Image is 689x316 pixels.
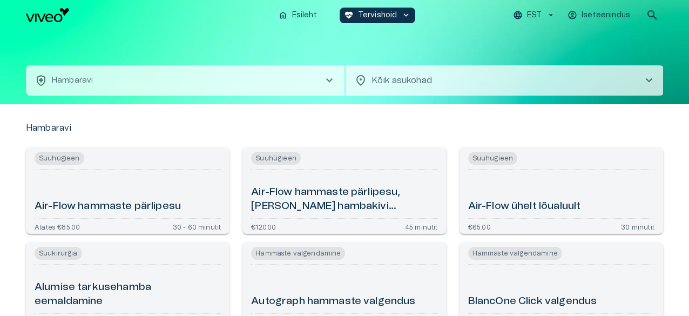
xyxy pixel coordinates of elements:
button: health_and_safetyHambaravichevron_right [26,65,344,96]
a: Open service booking details [460,147,663,234]
span: chevron_right [643,74,656,87]
img: Viveo logo [26,8,69,22]
span: Suuhügieen [251,152,301,165]
h6: Autograph hammaste valgendus [251,294,415,309]
span: chevron_right [323,74,336,87]
span: keyboard_arrow_down [401,10,411,20]
p: Kõik asukohad [371,74,625,87]
h6: Alumise tarkusehamba eemaldamine [35,280,221,309]
a: Open service booking details [242,147,446,234]
p: Esileht [292,10,317,21]
a: Navigate to homepage [26,8,269,22]
h6: BlancOne Click valgendus [468,294,597,309]
button: Iseteenindus [566,8,633,23]
span: Hammaste valgendamine [251,247,345,260]
p: Alates €85.00 [35,223,80,230]
span: ecg_heart [344,10,354,20]
p: Tervishoid [358,10,397,21]
h6: Air-Flow ühelt lõualuult [468,199,581,214]
p: Hambaravi [52,75,93,86]
span: Hammaste valgendamine [468,247,562,260]
h6: Air-Flow hammaste pärlipesu, [PERSON_NAME] hambakivi eemaldamiseta [251,185,437,214]
button: open search modal [641,4,663,26]
p: 30 minutit [621,223,654,230]
p: Iseteenindus [582,10,630,21]
button: EST [511,8,557,23]
p: €120.00 [251,223,276,230]
a: Open service booking details [26,147,229,234]
h6: Air-Flow hammaste pärlipesu [35,199,181,214]
button: ecg_heartTervishoidkeyboard_arrow_down [340,8,416,23]
span: search [646,9,659,22]
span: home [278,10,288,20]
p: €65.00 [468,223,491,230]
span: Suuhügieen [35,152,84,165]
p: 30 - 60 minutit [173,223,221,230]
button: homeEsileht [274,8,322,23]
span: Suuhügieen [468,152,518,165]
p: Hambaravi [26,122,71,135]
span: location_on [354,74,367,87]
span: Suukirurgia [35,247,82,260]
p: EST [527,10,542,21]
span: health_and_safety [35,74,48,87]
p: 45 minutit [405,223,438,230]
